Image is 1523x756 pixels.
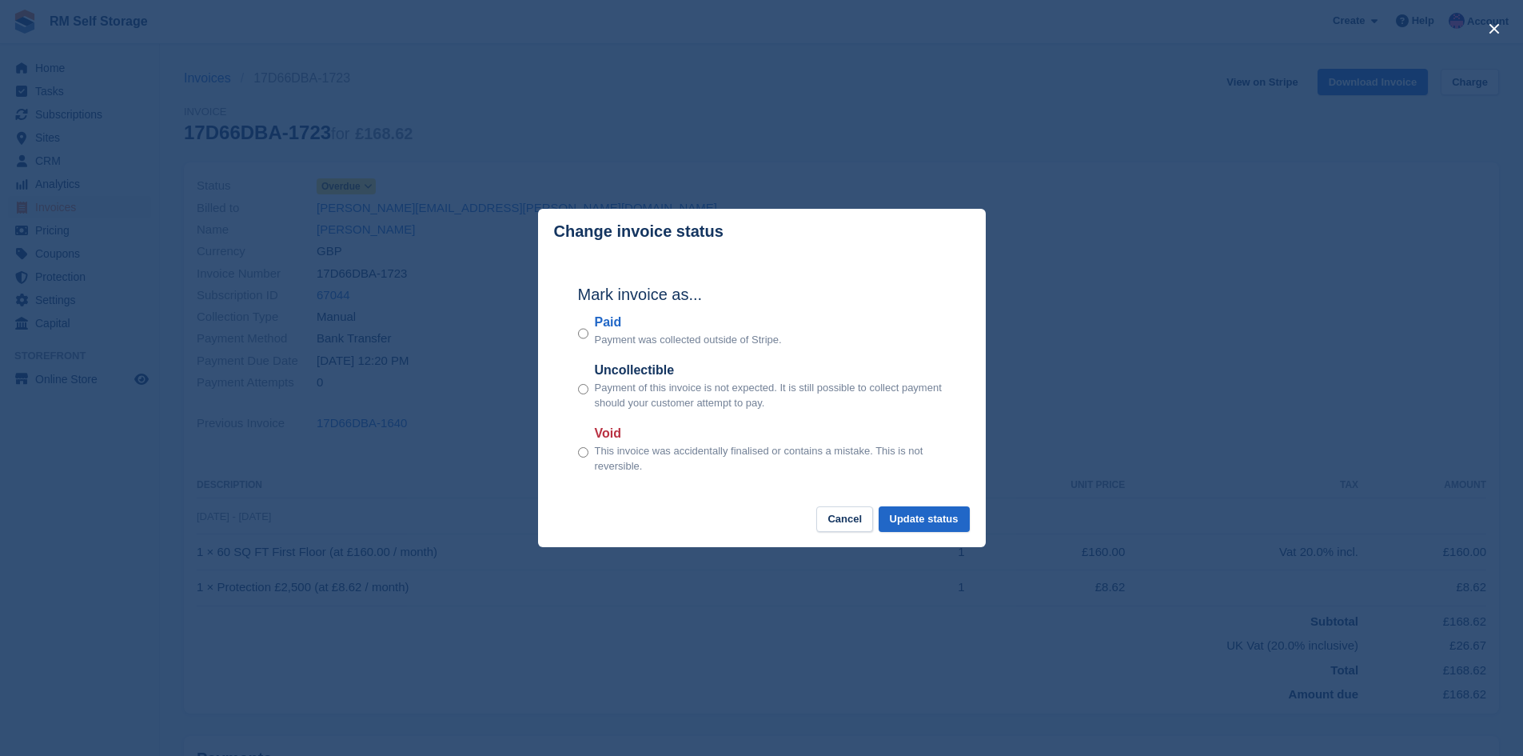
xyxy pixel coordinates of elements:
h2: Mark invoice as... [578,282,946,306]
label: Uncollectible [595,361,946,380]
label: Void [595,424,946,443]
p: Payment was collected outside of Stripe. [595,332,782,348]
p: Payment of this invoice is not expected. It is still possible to collect payment should your cust... [595,380,946,411]
label: Paid [595,313,782,332]
p: Change invoice status [554,222,724,241]
button: Update status [879,506,970,533]
button: Cancel [816,506,873,533]
p: This invoice was accidentally finalised or contains a mistake. This is not reversible. [595,443,946,474]
button: close [1481,16,1507,42]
